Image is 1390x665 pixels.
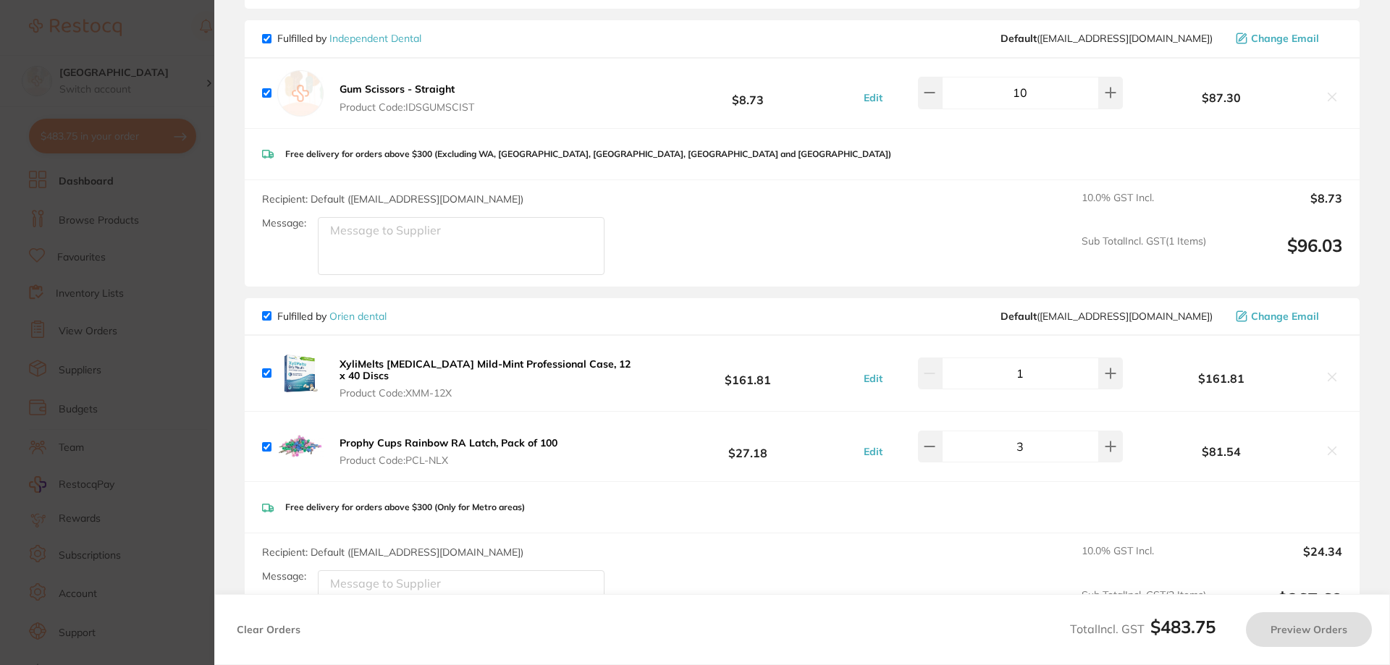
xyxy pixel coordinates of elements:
[340,82,455,96] b: Gum Scissors - Straight
[335,82,479,113] button: Gum Scissors - Straight Product Code:IDSGUMSCIST
[640,433,856,460] b: $27.18
[277,310,387,322] p: Fulfilled by
[1082,192,1206,224] span: 10.0 % GST Incl.
[640,80,856,106] b: $8.73
[340,436,557,449] b: Prophy Cups Rainbow RA Latch, Pack of 100
[1218,545,1342,577] output: $24.34
[1001,310,1213,322] span: sales@orien.com.au
[277,70,324,117] img: empty.jpg
[262,570,306,583] label: Message:
[1251,33,1319,44] span: Change Email
[262,217,306,229] label: Message:
[1070,622,1216,636] span: Total Incl. GST
[340,387,636,399] span: Product Code: XMM-12X
[1001,33,1213,44] span: orders@independentdental.com.au
[335,357,640,399] button: XyliMelts [MEDICAL_DATA] Mild-Mint Professional Case, 12 x 40 Discs Product Code:XMM-12X
[1082,235,1206,275] span: Sub Total Incl. GST ( 1 Items)
[1126,372,1316,385] b: $161.81
[262,546,523,559] span: Recipient: Default ( [EMAIL_ADDRESS][DOMAIN_NAME] )
[1001,310,1037,323] b: Default
[262,192,523,206] span: Recipient: Default ( [EMAIL_ADDRESS][DOMAIN_NAME] )
[1150,616,1216,638] b: $483.75
[285,149,891,159] p: Free delivery for orders above $300 (Excluding WA, [GEOGRAPHIC_DATA], [GEOGRAPHIC_DATA], [GEOGRAP...
[277,423,324,470] img: c2o3ZXE0eg
[329,32,421,45] a: Independent Dental
[859,445,887,458] button: Edit
[1218,235,1342,275] output: $96.03
[1082,589,1206,629] span: Sub Total Incl. GST ( 2 Items)
[640,360,856,387] b: $161.81
[1231,32,1342,45] button: Change Email
[1001,32,1037,45] b: Default
[1218,192,1342,224] output: $8.73
[340,101,474,113] span: Product Code: IDSGUMSCIST
[1231,310,1342,323] button: Change Email
[340,357,631,382] b: XyliMelts [MEDICAL_DATA] Mild-Mint Professional Case, 12 x 40 Discs
[340,454,557,466] span: Product Code: PCL-NLX
[232,612,305,647] button: Clear Orders
[859,91,887,104] button: Edit
[285,502,525,512] p: Free delivery for orders above $300 (Only for Metro areas)
[277,350,324,397] img: NG5hOG5vaw
[859,372,887,385] button: Edit
[1218,589,1342,629] output: $267.69
[335,436,562,467] button: Prophy Cups Rainbow RA Latch, Pack of 100 Product Code:PCL-NLX
[1251,310,1319,322] span: Change Email
[329,310,387,323] a: Orien dental
[1126,445,1316,458] b: $81.54
[1082,545,1206,577] span: 10.0 % GST Incl.
[1246,612,1372,647] button: Preview Orders
[1126,91,1316,104] b: $87.30
[277,33,421,44] p: Fulfilled by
